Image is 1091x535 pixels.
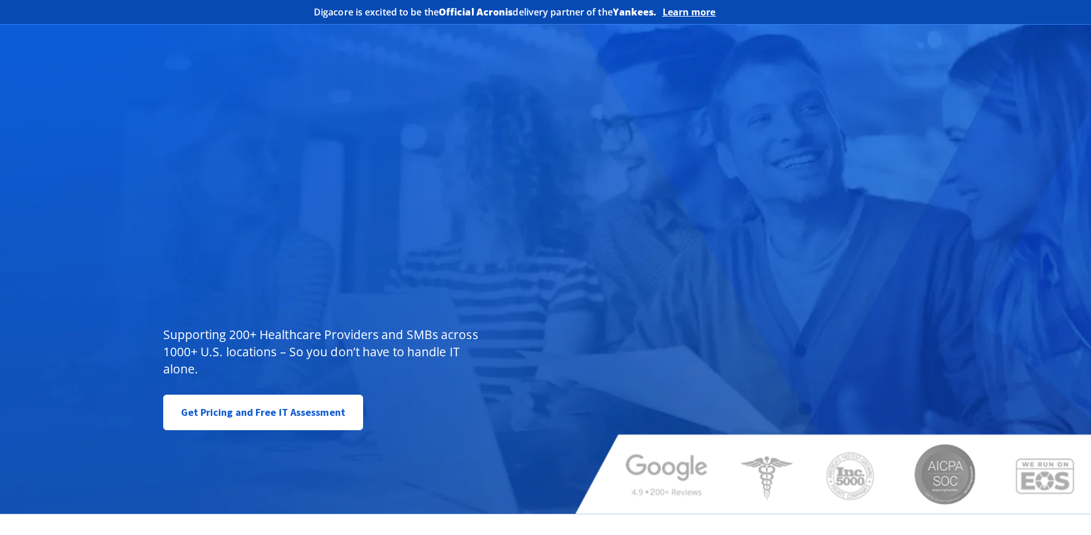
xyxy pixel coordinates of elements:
[163,395,363,430] a: Get Pricing and Free IT Assessment
[439,6,513,18] b: Official Acronis
[314,7,657,17] h2: Digacore is excited to be the delivery partner of the
[722,3,778,20] img: Acronis
[613,6,657,18] b: Yankees.
[663,6,716,18] a: Learn more
[163,326,483,377] p: Supporting 200+ Healthcare Providers and SMBs across 1000+ U.S. locations – So you don’t have to ...
[181,401,345,424] span: Get Pricing and Free IT Assessment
